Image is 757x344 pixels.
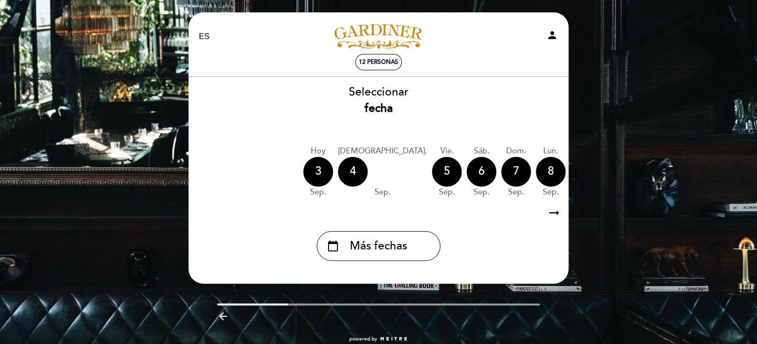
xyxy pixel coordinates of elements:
[338,146,427,157] div: [DEMOGRAPHIC_DATA].
[317,23,440,50] a: [PERSON_NAME]
[338,187,427,198] div: sep.
[188,84,569,117] div: Seleccionar
[501,157,531,187] div: 7
[359,58,398,66] span: 12 personas
[546,29,558,41] i: person
[467,157,496,187] div: 6
[379,337,408,342] img: MEITRE
[501,146,531,157] div: dom.
[350,238,407,254] span: Más fechas
[547,202,562,224] i: arrow_right_alt
[536,146,566,157] div: lun.
[536,187,566,198] div: sep.
[432,157,462,187] div: 5
[432,187,462,198] div: sep.
[327,238,339,254] i: calendar_today
[338,157,368,187] div: 4
[303,187,333,198] div: sep.
[536,157,566,187] div: 8
[365,101,393,115] b: fecha
[467,187,496,198] div: sep.
[467,146,496,157] div: sáb.
[349,336,408,343] a: powered by
[349,336,377,343] span: powered by
[432,146,462,157] div: vie.
[546,29,558,45] button: person
[217,310,229,322] i: arrow_backward
[303,157,333,187] div: 3
[501,187,531,198] div: sep.
[303,146,333,157] div: Hoy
